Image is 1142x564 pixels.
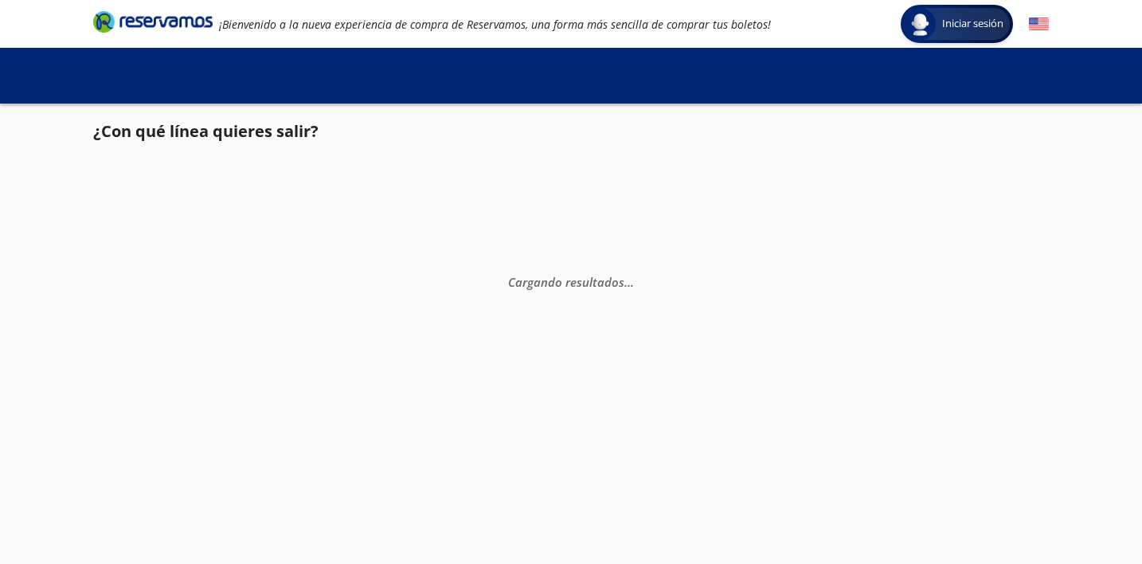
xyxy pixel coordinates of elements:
p: ¿Con qué línea quieres salir? [93,119,319,143]
i: Brand Logo [93,10,213,33]
span: . [631,274,634,290]
span: . [624,274,628,290]
button: English [1029,14,1049,34]
span: . [628,274,631,290]
a: Brand Logo [93,10,213,38]
em: Cargando resultados [508,274,634,290]
em: ¡Bienvenido a la nueva experiencia de compra de Reservamos, una forma más sencilla de comprar tus... [219,17,771,32]
span: Iniciar sesión [936,16,1010,32]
